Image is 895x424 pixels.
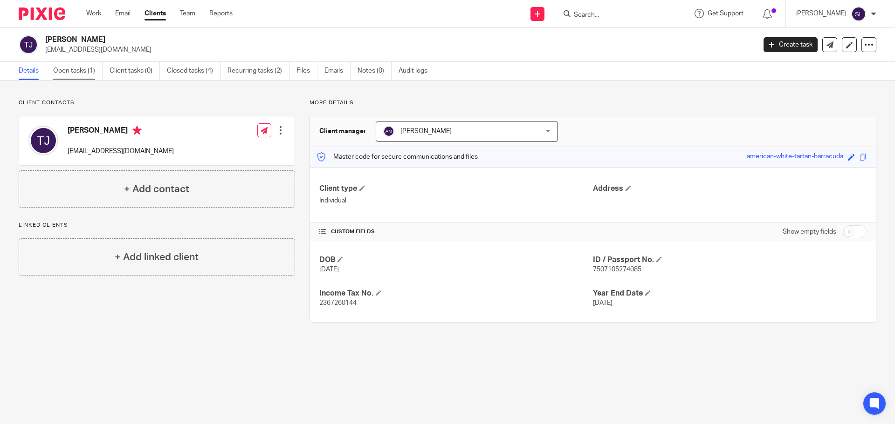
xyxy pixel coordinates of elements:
[593,300,613,306] span: [DATE]
[593,184,867,194] h4: Address
[795,9,847,18] p: [PERSON_NAME]
[45,35,609,45] h2: [PERSON_NAME]
[45,45,750,54] p: [EMAIL_ADDRESS][DOMAIN_NAME]
[28,126,58,155] img: svg%3E
[593,289,867,298] h4: Year End Date
[319,300,357,306] span: 2367260144
[319,196,593,205] p: Individual
[132,126,142,135] i: Primary
[358,62,392,80] a: Notes (0)
[19,62,46,80] a: Details
[319,228,593,236] h4: CUSTOM FIELDS
[115,250,199,264] h4: + Add linked client
[310,99,876,107] p: More details
[167,62,220,80] a: Closed tasks (4)
[227,62,289,80] a: Recurring tasks (2)
[317,152,478,162] p: Master code for secure communications and files
[19,99,295,107] p: Client contacts
[383,126,394,137] img: svg%3E
[319,184,593,194] h4: Client type
[319,266,339,273] span: [DATE]
[708,10,744,17] span: Get Support
[115,9,131,18] a: Email
[319,127,366,136] h3: Client manager
[296,62,317,80] a: Files
[124,182,189,196] h4: + Add contact
[19,222,295,229] p: Linked clients
[319,289,593,298] h4: Income Tax No.
[53,62,103,80] a: Open tasks (1)
[851,7,866,21] img: svg%3E
[19,35,38,54] img: svg%3E
[573,11,657,20] input: Search
[399,62,434,80] a: Audit logs
[764,37,818,52] a: Create task
[86,9,101,18] a: Work
[145,9,166,18] a: Clients
[747,152,843,162] div: american-white-tartan-barracuda
[324,62,351,80] a: Emails
[110,62,160,80] a: Client tasks (0)
[68,147,174,156] p: [EMAIL_ADDRESS][DOMAIN_NAME]
[593,266,641,273] span: 7507105274085
[68,126,174,137] h4: [PERSON_NAME]
[593,255,867,265] h4: ID / Passport No.
[319,255,593,265] h4: DOB
[209,9,233,18] a: Reports
[19,7,65,20] img: Pixie
[400,128,452,135] span: [PERSON_NAME]
[783,227,836,236] label: Show empty fields
[180,9,195,18] a: Team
